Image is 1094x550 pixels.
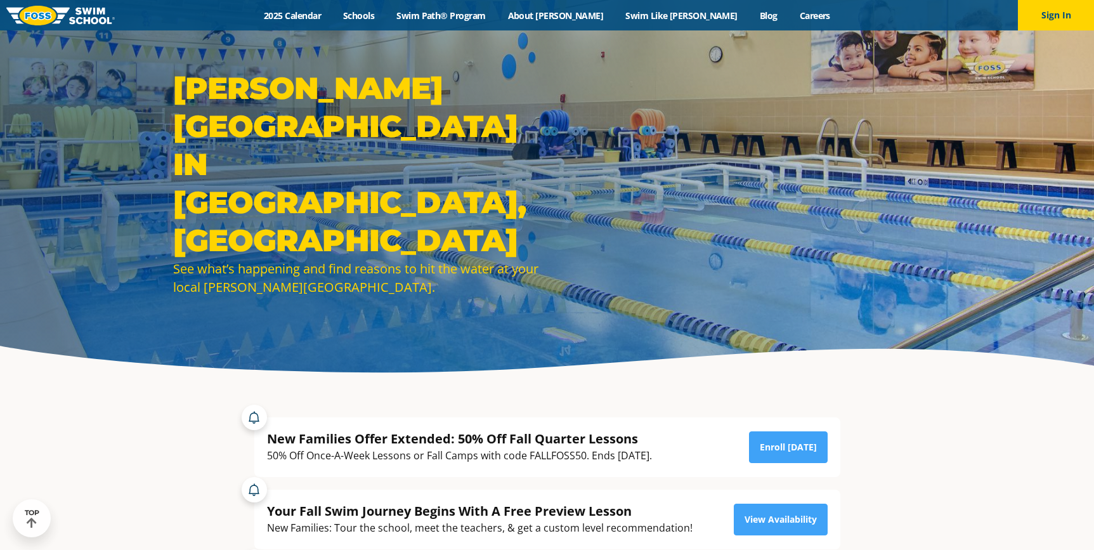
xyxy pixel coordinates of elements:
a: Schools [332,10,386,22]
a: Swim Path® Program [386,10,497,22]
a: 2025 Calendar [253,10,332,22]
a: About [PERSON_NAME] [497,10,615,22]
a: View Availability [734,504,828,535]
img: FOSS Swim School Logo [6,6,115,25]
div: 50% Off Once-A-Week Lessons or Fall Camps with code FALLFOSS50. Ends [DATE]. [267,447,652,464]
a: Enroll [DATE] [749,431,828,463]
div: Your Fall Swim Journey Begins With A Free Preview Lesson [267,502,693,520]
div: See what’s happening and find reasons to hit the water at your local [PERSON_NAME][GEOGRAPHIC_DATA]. [173,259,541,296]
a: Blog [748,10,788,22]
div: TOP [25,509,39,528]
div: New Families: Tour the school, meet the teachers, & get a custom level recommendation! [267,520,693,537]
h1: [PERSON_NAME][GEOGRAPHIC_DATA] in [GEOGRAPHIC_DATA], [GEOGRAPHIC_DATA] [173,69,541,259]
div: New Families Offer Extended: 50% Off Fall Quarter Lessons [267,430,652,447]
a: Swim Like [PERSON_NAME] [615,10,749,22]
a: Careers [788,10,841,22]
